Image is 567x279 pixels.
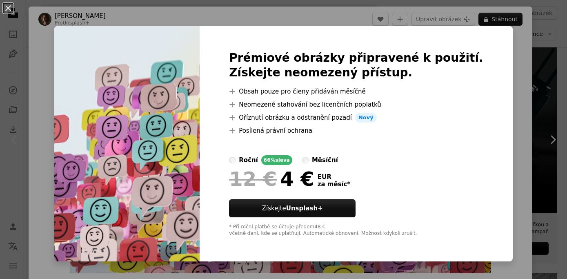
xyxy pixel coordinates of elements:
[358,114,374,121] font: Nový
[264,157,276,163] font: 66%
[229,51,483,65] font: Prémiové obrázky připravené k použití.
[318,181,347,188] font: za měsíc
[276,157,290,163] font: sleva
[318,173,331,181] font: EUR
[286,205,323,212] font: Unsplash+
[312,156,338,164] font: měsíční
[302,157,309,163] input: měsíční
[239,88,366,95] font: Obsah pouze pro členy přidáván měsíčně
[229,199,356,217] button: ZískejteUnsplash+
[239,101,381,108] font: Neomezené stahování bez licenčních poplatků
[229,167,277,190] font: 12 €
[262,205,286,212] font: Získejte
[229,66,412,79] font: Získejte neomezený přístup.
[229,230,417,236] font: včetně daní, kde se uplatňují. Automatické obnovení. Možnost kdykoli zrušit.
[229,224,314,230] font: * Při roční platbě se účtuje předem
[239,127,312,134] font: Posílená právní ochrana
[54,26,200,261] img: premium_photo-1683865775849-b958669dca26
[239,114,352,121] font: Oříznutí obrázku a odstranění pozadí
[314,224,325,230] font: 48 €
[280,167,314,190] font: 4 €
[229,157,236,163] input: roční66%sleva
[239,156,258,164] font: roční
